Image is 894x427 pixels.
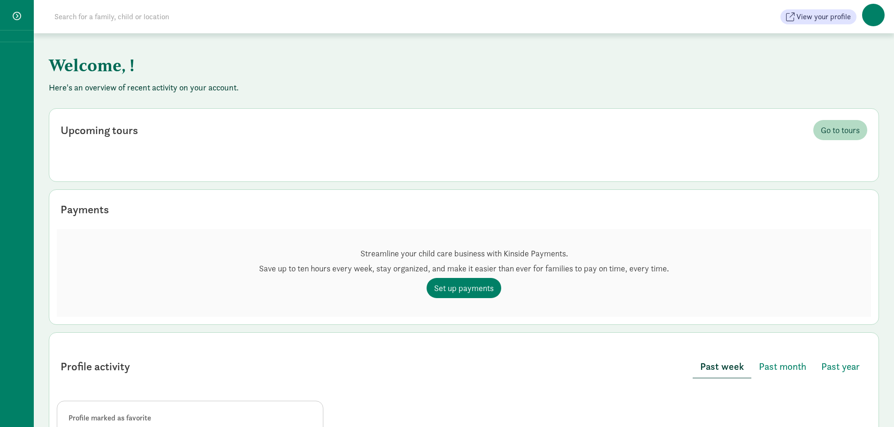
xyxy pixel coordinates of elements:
[259,248,669,259] p: Streamline your child care business with Kinside Payments.
[814,355,867,378] button: Past year
[49,48,513,82] h1: Welcome, !
[751,355,814,378] button: Past month
[693,355,751,378] button: Past week
[796,11,851,22] span: View your profile
[61,122,138,139] div: Upcoming tours
[821,359,860,374] span: Past year
[259,263,669,274] p: Save up to ten hours every week, stay organized, and make it easier than ever for families to pay...
[434,282,494,294] span: Set up payments
[813,120,867,140] a: Go to tours
[69,412,312,424] div: Profile marked as favorite
[821,124,860,136] span: Go to tours
[780,9,856,24] button: View your profile
[759,359,806,374] span: Past month
[49,82,879,93] p: Here's an overview of recent activity on your account.
[61,358,130,375] div: Profile activity
[700,359,744,374] span: Past week
[49,7,312,26] input: Search for a family, child or location
[61,201,109,218] div: Payments
[427,278,501,298] a: Set up payments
